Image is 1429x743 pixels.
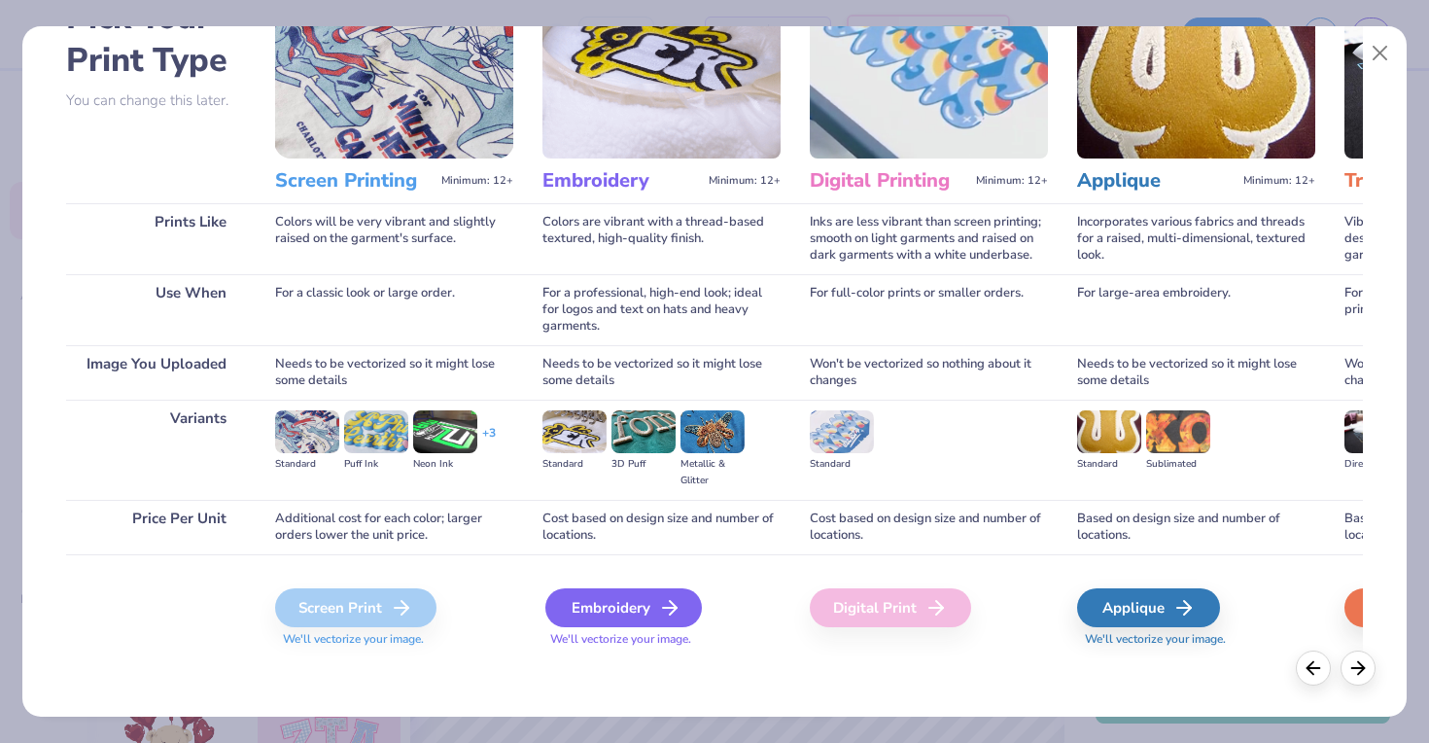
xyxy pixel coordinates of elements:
[810,500,1048,554] div: Cost based on design size and number of locations.
[542,631,781,648] span: We'll vectorize your image.
[542,274,781,345] div: For a professional, high-end look; ideal for logos and text on hats and heavy garments.
[810,345,1048,400] div: Won't be vectorized so nothing about it changes
[1077,203,1315,274] div: Incorporates various fabrics and threads for a raised, multi-dimensional, textured look.
[680,456,745,489] div: Metallic & Glitter
[66,92,246,109] p: You can change this later.
[66,400,246,500] div: Variants
[810,274,1048,345] div: For full-color prints or smaller orders.
[1077,345,1315,400] div: Needs to be vectorized so it might lose some details
[441,174,513,188] span: Minimum: 12+
[275,168,434,194] h3: Screen Printing
[66,500,246,554] div: Price Per Unit
[1362,35,1399,72] button: Close
[275,631,513,648] span: We'll vectorize your image.
[542,500,781,554] div: Cost based on design size and number of locations.
[482,425,496,458] div: + 3
[542,345,781,400] div: Needs to be vectorized so it might lose some details
[275,345,513,400] div: Needs to be vectorized so it might lose some details
[709,174,781,188] span: Minimum: 12+
[1344,410,1409,453] img: Direct-to-film
[680,410,745,453] img: Metallic & Glitter
[542,168,701,194] h3: Embroidery
[275,203,513,274] div: Colors will be very vibrant and slightly raised on the garment's surface.
[275,588,436,627] div: Screen Print
[1146,410,1210,453] img: Sublimated
[611,410,676,453] img: 3D Puff
[66,203,246,274] div: Prints Like
[542,203,781,274] div: Colors are vibrant with a thread-based textured, high-quality finish.
[1077,410,1141,453] img: Standard
[1077,588,1220,627] div: Applique
[1344,456,1409,473] div: Direct-to-film
[810,456,874,473] div: Standard
[413,410,477,453] img: Neon Ink
[344,410,408,453] img: Puff Ink
[611,456,676,473] div: 3D Puff
[275,500,513,554] div: Additional cost for each color; larger orders lower the unit price.
[810,588,971,627] div: Digital Print
[1243,174,1315,188] span: Minimum: 12+
[1077,274,1315,345] div: For large-area embroidery.
[275,274,513,345] div: For a classic look or large order.
[810,203,1048,274] div: Inks are less vibrant than screen printing; smooth on light garments and raised on dark garments ...
[275,410,339,453] img: Standard
[413,456,477,473] div: Neon Ink
[1077,168,1236,194] h3: Applique
[66,274,246,345] div: Use When
[344,456,408,473] div: Puff Ink
[1146,456,1210,473] div: Sublimated
[275,456,339,473] div: Standard
[545,588,702,627] div: Embroidery
[1077,631,1315,648] span: We'll vectorize your image.
[66,345,246,400] div: Image You Uploaded
[810,410,874,453] img: Standard
[1077,456,1141,473] div: Standard
[1077,500,1315,554] div: Based on design size and number of locations.
[542,410,607,453] img: Standard
[542,456,607,473] div: Standard
[810,168,968,194] h3: Digital Printing
[976,174,1048,188] span: Minimum: 12+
